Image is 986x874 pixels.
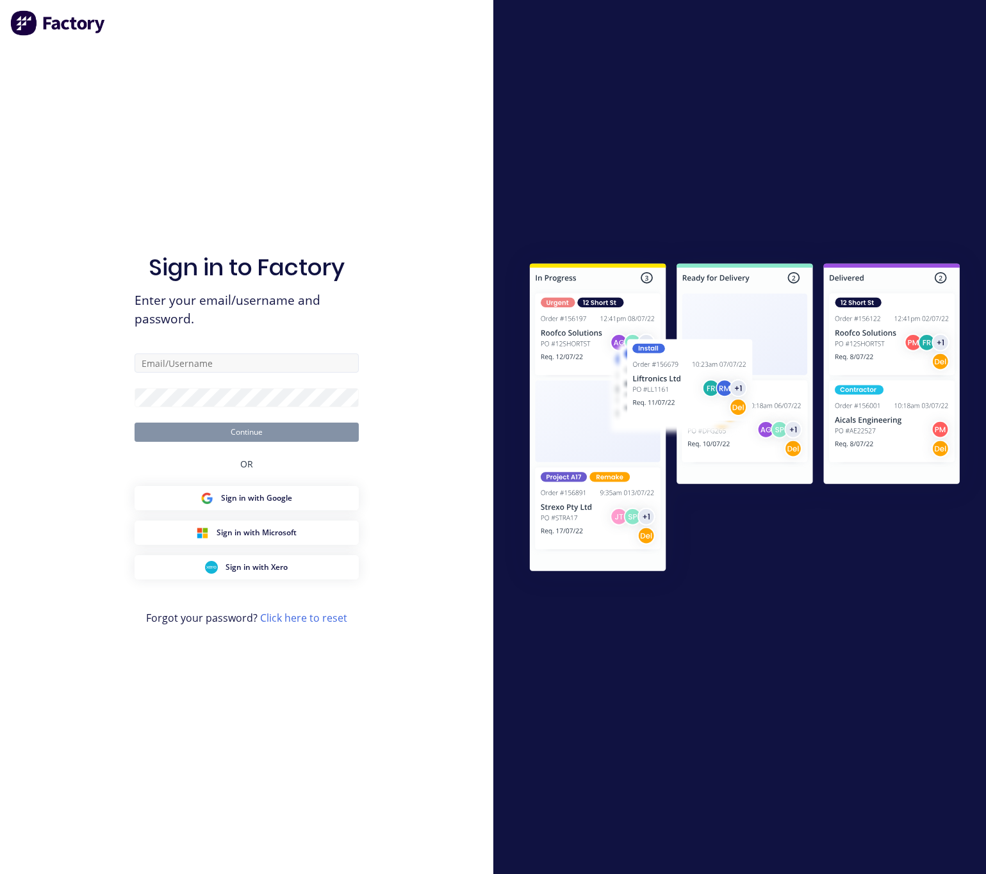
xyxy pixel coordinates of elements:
img: Factory [10,10,106,36]
span: Enter your email/username and password. [135,291,359,328]
button: Microsoft Sign inSign in with Microsoft [135,521,359,545]
img: Microsoft Sign in [196,526,209,539]
span: Sign in with Microsoft [217,527,297,538]
span: Sign in with Xero [226,562,288,573]
div: OR [240,442,253,486]
button: Continue [135,423,359,442]
h1: Sign in to Factory [149,254,345,281]
span: Sign in with Google [221,492,292,504]
span: Forgot your password? [146,610,347,626]
img: Google Sign in [201,492,213,505]
a: Click here to reset [260,611,347,625]
button: Google Sign inSign in with Google [135,486,359,510]
button: Xero Sign inSign in with Xero [135,555,359,579]
img: Xero Sign in [205,561,218,574]
input: Email/Username [135,353,359,373]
